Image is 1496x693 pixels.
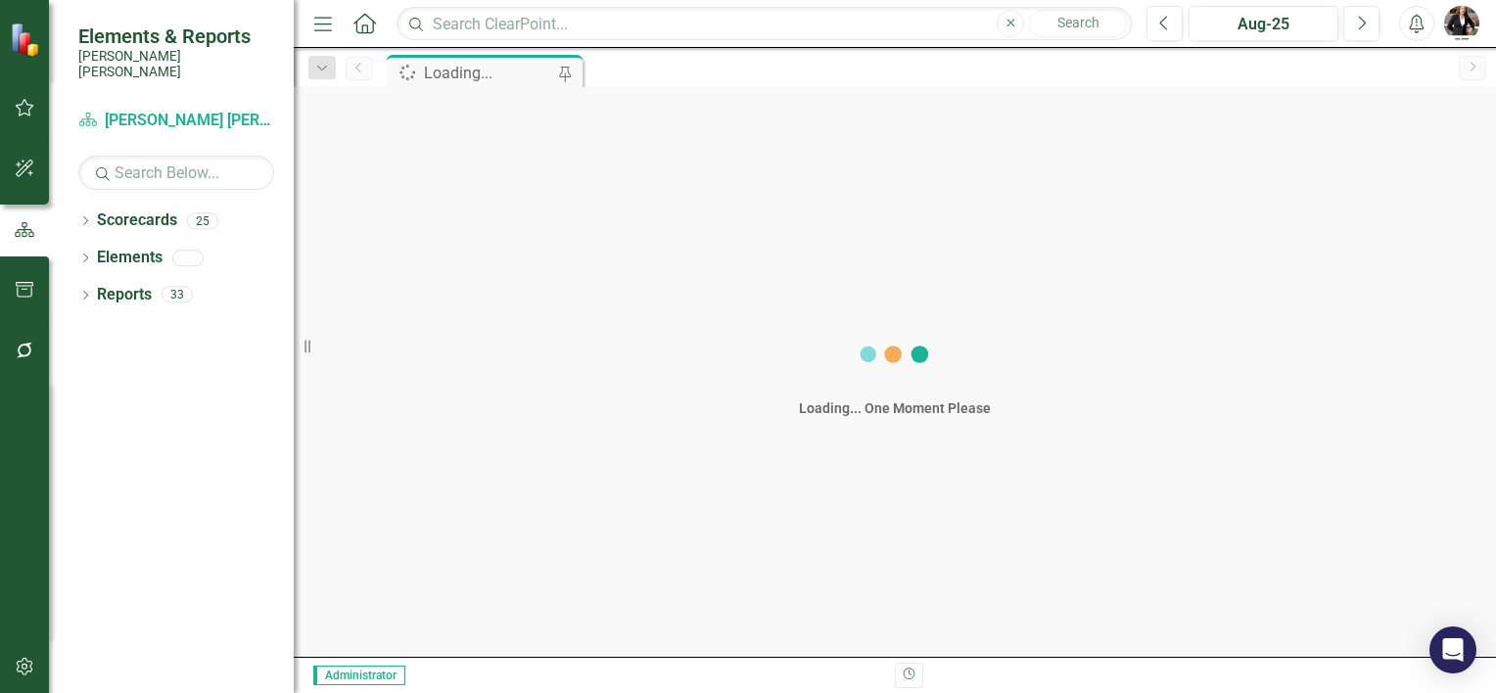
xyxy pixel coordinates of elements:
a: Elements [97,247,163,269]
div: 33 [162,287,193,303]
div: 25 [187,212,218,229]
img: ClearPoint Strategy [10,22,44,56]
div: Loading... [424,61,553,85]
span: Search [1057,15,1099,30]
div: Aug-25 [1195,13,1332,36]
span: Elements & Reports [78,24,274,48]
button: Aug-25 [1189,6,1338,41]
a: Scorecards [97,209,177,232]
span: Administrator [313,666,405,685]
a: Reports [97,284,152,306]
img: Julie Jordan [1444,6,1479,41]
small: [PERSON_NAME] [PERSON_NAME] [78,48,274,80]
input: Search ClearPoint... [397,7,1132,41]
button: Search [1029,10,1127,37]
div: Loading... One Moment Please [799,398,991,418]
a: [PERSON_NAME] [PERSON_NAME] CORPORATE Balanced Scorecard [78,110,274,132]
div: Open Intercom Messenger [1429,626,1476,673]
input: Search Below... [78,156,274,190]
